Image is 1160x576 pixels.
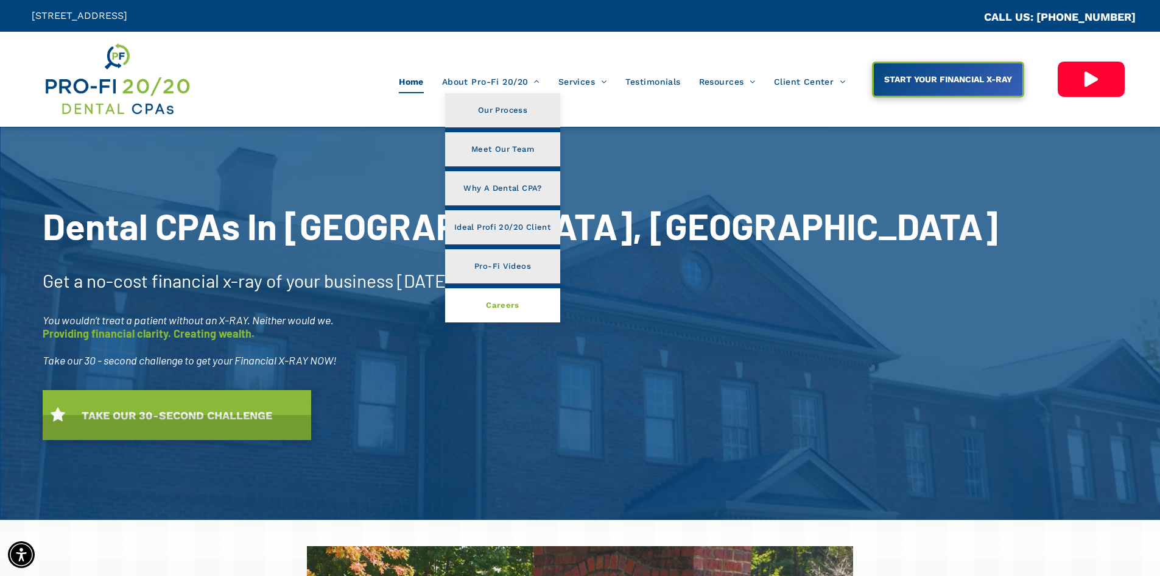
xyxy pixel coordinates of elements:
[390,70,433,93] a: Home
[77,403,276,428] span: TAKE OUR 30-SECOND CHALLENGE
[471,141,534,157] span: Meet Our Team
[445,171,560,205] a: Why A Dental CPA?
[880,68,1016,90] span: START YOUR FINANCIAL X-RAY
[549,70,616,93] a: Services
[445,249,560,283] a: Pro-Fi Videos
[43,41,191,118] img: Get Dental CPA Consulting, Bookkeeping, & Bank Loans
[43,327,255,340] span: Providing financial clarity. Creating wealth.
[86,269,262,291] span: no-cost financial x-ray
[43,313,334,327] span: You wouldn’t treat a patient without an X-RAY. Neither would we.
[442,70,540,93] span: About Pro-Fi 20/20
[932,12,984,23] span: CA::CALLC
[445,132,560,166] a: Meet Our Team
[43,390,311,440] a: TAKE OUR 30-SECOND CHALLENGE
[43,269,83,291] span: Get a
[478,102,527,118] span: Our Process
[43,204,998,247] span: Dental CPAs In [GEOGRAPHIC_DATA], [GEOGRAPHIC_DATA]
[984,10,1136,23] a: CALL US: [PHONE_NUMBER]
[445,210,560,244] a: Ideal Profi 20/20 Client
[690,70,765,93] a: Resources
[8,541,35,568] div: Accessibility Menu
[872,62,1024,98] a: START YOUR FINANCIAL X-RAY
[32,10,127,21] span: [STREET_ADDRESS]
[433,70,549,93] a: About Pro-Fi 20/20
[43,354,337,367] span: Take our 30 - second challenge to get your Financial X-RAY NOW!
[616,70,690,93] a: Testimonials
[266,269,459,291] span: of your business [DATE]!
[463,180,542,196] span: Why A Dental CPA?
[454,219,551,235] span: Ideal Profi 20/20 Client
[445,93,560,127] a: Our Process
[765,70,855,93] a: Client Center
[445,288,560,322] a: Careers
[474,258,531,274] span: Pro-Fi Videos
[486,297,519,313] span: Careers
